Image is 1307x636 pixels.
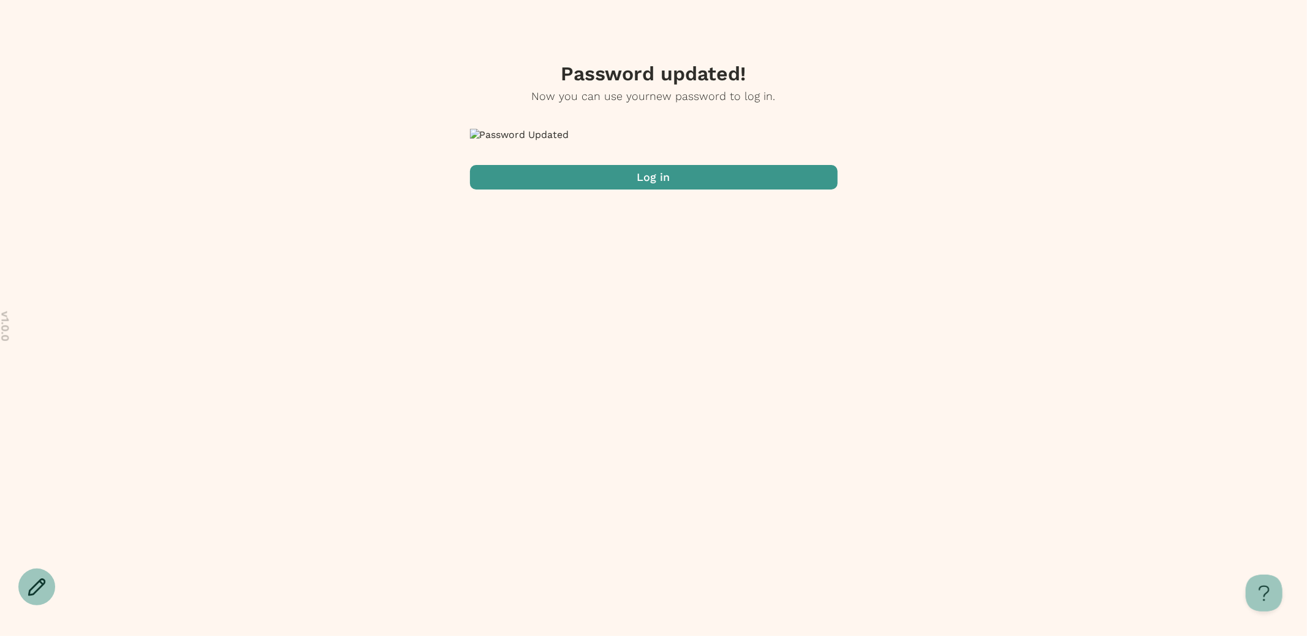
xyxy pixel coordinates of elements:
button: Log in [470,165,838,190]
iframe: Toggle Customer Support [1246,575,1282,611]
img: Password Updated [470,129,838,140]
p: Now you can use your new password to log in. [532,88,776,104]
h3: Password updated! [532,61,776,86]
